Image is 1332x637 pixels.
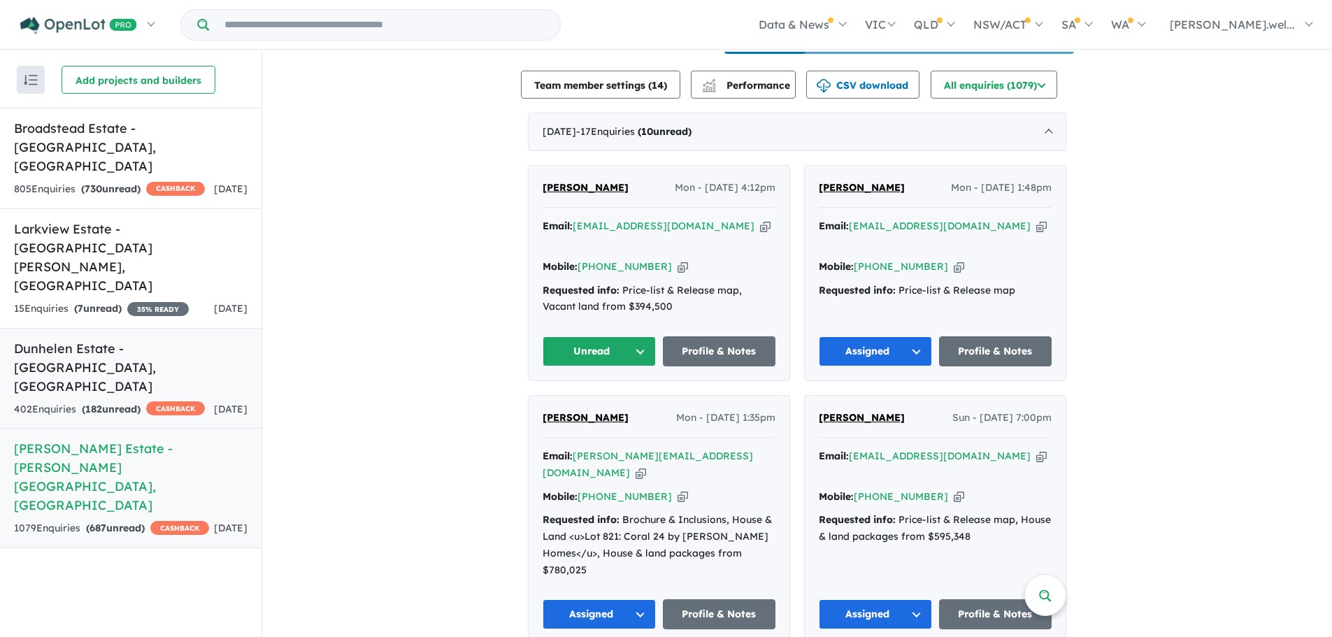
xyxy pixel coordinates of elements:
[214,522,248,534] span: [DATE]
[652,79,664,92] span: 14
[819,450,849,462] strong: Email:
[819,180,905,196] a: [PERSON_NAME]
[14,181,205,198] div: 805 Enquir ies
[543,336,656,366] button: Unread
[704,79,790,92] span: Performance
[14,220,248,295] h5: Larkview Estate - [GEOGRAPHIC_DATA][PERSON_NAME] , [GEOGRAPHIC_DATA]
[954,259,964,274] button: Copy
[543,450,753,479] a: [PERSON_NAME][EMAIL_ADDRESS][DOMAIN_NAME]
[817,79,831,93] img: download icon
[849,220,1031,232] a: [EMAIL_ADDRESS][DOMAIN_NAME]
[14,401,205,418] div: 402 Enquir ies
[146,182,205,196] span: CASHBACK
[676,410,775,427] span: Mon - [DATE] 1:35pm
[819,336,932,366] button: Assigned
[675,180,775,196] span: Mon - [DATE] 4:12pm
[1170,17,1295,31] span: [PERSON_NAME].wel...
[528,113,1066,152] div: [DATE]
[543,512,775,578] div: Brochure & Inclusions, House & Land <u>Lot 821: Coral 24 by [PERSON_NAME] Homes</u>, House & land...
[849,450,1031,462] a: [EMAIL_ADDRESS][DOMAIN_NAME]
[89,522,106,534] span: 687
[214,403,248,415] span: [DATE]
[86,522,145,534] strong: ( unread)
[1036,219,1047,234] button: Copy
[576,125,692,138] span: - 17 Enquir ies
[641,125,653,138] span: 10
[678,489,688,504] button: Copy
[543,513,620,526] strong: Requested info:
[62,66,215,94] button: Add projects and builders
[521,71,680,99] button: Team member settings (14)
[81,182,141,195] strong: ( unread)
[543,220,573,232] strong: Email:
[951,180,1052,196] span: Mon - [DATE] 1:48pm
[20,17,137,34] img: Openlot PRO Logo White
[819,512,1052,545] div: Price-list & Release map, House & land packages from $595,348
[543,181,629,194] span: [PERSON_NAME]
[819,260,854,273] strong: Mobile:
[806,71,919,99] button: CSV download
[150,521,209,535] span: CASHBACK
[638,125,692,138] strong: ( unread)
[14,439,248,515] h5: [PERSON_NAME] Estate - [PERSON_NAME][GEOGRAPHIC_DATA] , [GEOGRAPHIC_DATA]
[952,410,1052,427] span: Sun - [DATE] 7:00pm
[702,83,716,92] img: bar-chart.svg
[74,302,122,315] strong: ( unread)
[543,411,629,424] span: [PERSON_NAME]
[931,71,1057,99] button: All enquiries (1079)
[212,10,557,40] input: Try estate name, suburb, builder or developer
[819,410,905,427] a: [PERSON_NAME]
[85,182,102,195] span: 730
[703,79,715,87] img: line-chart.svg
[14,520,209,537] div: 1079 Enquir ies
[214,302,248,315] span: [DATE]
[85,403,102,415] span: 182
[678,259,688,274] button: Copy
[1036,449,1047,464] button: Copy
[663,599,776,629] a: Profile & Notes
[543,180,629,196] a: [PERSON_NAME]
[82,403,141,415] strong: ( unread)
[14,301,189,317] div: 15 Enquir ies
[954,489,964,504] button: Copy
[543,599,656,629] button: Assigned
[543,260,578,273] strong: Mobile:
[819,284,896,296] strong: Requested info:
[543,450,573,462] strong: Email:
[939,336,1052,366] a: Profile & Notes
[636,466,646,480] button: Copy
[819,411,905,424] span: [PERSON_NAME]
[854,490,948,503] a: [PHONE_NUMBER]
[819,181,905,194] span: [PERSON_NAME]
[14,339,248,396] h5: Dunhelen Estate - [GEOGRAPHIC_DATA] , [GEOGRAPHIC_DATA]
[543,410,629,427] a: [PERSON_NAME]
[543,284,620,296] strong: Requested info:
[691,71,796,99] button: Performance
[573,220,754,232] a: [EMAIL_ADDRESS][DOMAIN_NAME]
[214,182,248,195] span: [DATE]
[543,490,578,503] strong: Mobile:
[543,282,775,316] div: Price-list & Release map, Vacant land from $394,500
[819,599,932,629] button: Assigned
[146,401,205,415] span: CASHBACK
[819,282,1052,299] div: Price-list & Release map
[854,260,948,273] a: [PHONE_NUMBER]
[819,490,854,503] strong: Mobile:
[78,302,83,315] span: 7
[819,513,896,526] strong: Requested info:
[24,75,38,85] img: sort.svg
[578,260,672,273] a: [PHONE_NUMBER]
[819,220,849,232] strong: Email:
[14,119,248,176] h5: Broadstead Estate - [GEOGRAPHIC_DATA] , [GEOGRAPHIC_DATA]
[663,336,776,366] a: Profile & Notes
[760,219,771,234] button: Copy
[578,490,672,503] a: [PHONE_NUMBER]
[939,599,1052,629] a: Profile & Notes
[127,302,189,316] span: 35 % READY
